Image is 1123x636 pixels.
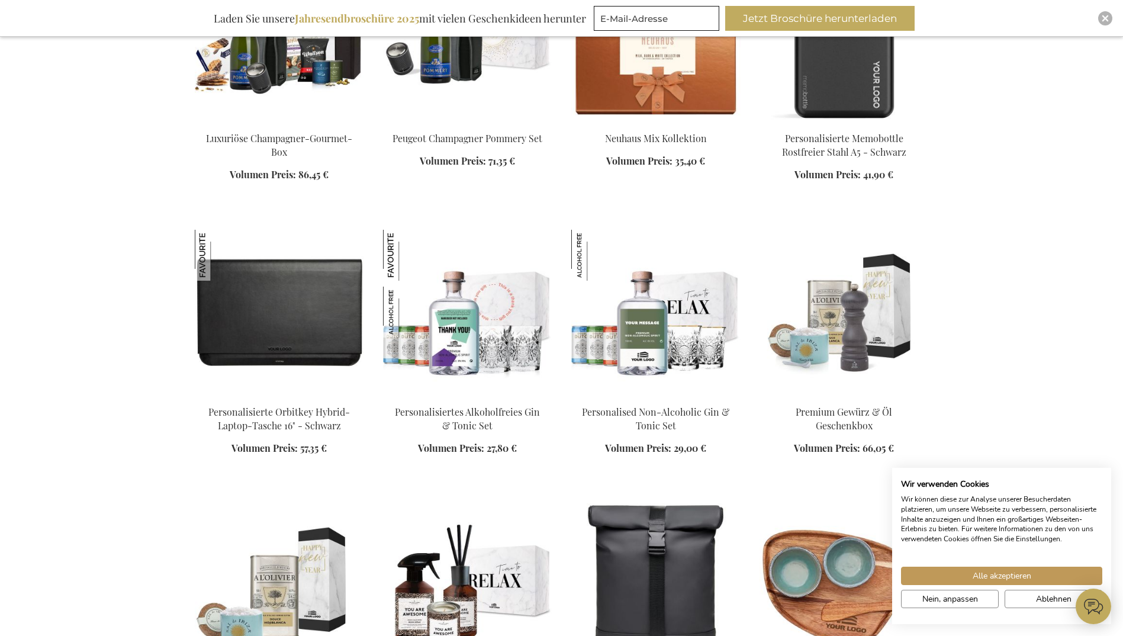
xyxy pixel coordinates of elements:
[418,442,484,454] span: Volumen Preis:
[863,168,893,181] span: 41,90 €
[901,567,1102,585] button: Akzeptieren Sie alle cookies
[605,442,671,454] span: Volumen Preis:
[901,590,999,608] button: cookie Einstellungen anpassen
[195,230,364,396] img: Personalised Orbitkey Hybrid Laptop Sleeve 16" - Black
[420,155,486,167] span: Volumen Preis:
[571,117,741,129] a: Neuhaus Mix Collection
[1036,593,1071,605] span: Ablehnen
[383,230,552,396] img: Personalisiertes Alkoholfreies Gin & Tonic Set
[418,442,517,455] a: Volumen Preis: 27,80 €
[231,442,298,454] span: Volumen Preis:
[794,168,893,182] a: Volumen Preis: 41,90 €
[487,442,517,454] span: 27,80 €
[760,391,929,402] a: Premium Gewürz & Öl Geschenkbox
[383,391,552,402] a: Personalisiertes Alkoholfreies Gin & Tonic Set Personalisiertes Alkoholfreies Gin & Tonic Set Per...
[295,11,419,25] b: Jahresendbroschüre 2025
[605,132,707,144] a: Neuhaus Mix Kollektion
[901,494,1102,544] p: Wir können diese zur Analyse unserer Besucherdaten platzieren, um unsere Webseite zu verbessern, ...
[606,155,672,167] span: Volumen Preis:
[230,168,296,181] span: Volumen Preis:
[606,155,705,168] a: Volumen Preis: 35,40 €
[674,442,706,454] span: 29,00 €
[195,117,364,129] a: Luxury Champagne Gourmet Box
[725,6,915,31] button: Jetzt Broschüre herunterladen
[383,287,434,338] img: Personalisiertes Alkoholfreies Gin & Tonic Set
[901,479,1102,490] h2: Wir verwenden Cookies
[420,155,515,168] a: Volumen Preis: 71,35 €
[760,230,929,396] img: Premium Gewürz & Öl Geschenkbox
[582,406,729,432] a: Personalised Non-Alcoholic Gin & Tonic Set
[300,442,327,454] span: 57,35 €
[1005,590,1102,608] button: Alle verweigern cookies
[782,132,906,158] a: Personalisierte Memobottle Rostfreier Stahl A5 - Schwarz
[195,391,364,402] a: Personalised Orbitkey Hybrid Laptop Sleeve 16" - Black Personalisierte Orbitkey Hybrid-Laptop-Tas...
[208,6,591,31] div: Laden Sie unsere mit vielen Geschenkideen herunter
[208,406,350,432] a: Personalisierte Orbitkey Hybrid-Laptop-Tasche 16" - Schwarz
[206,132,352,158] a: Luxuriöse Champagner-Gourmet-Box
[594,6,719,31] input: E-Mail-Adresse
[796,406,892,432] a: Premium Gewürz & Öl Geschenkbox
[571,230,622,281] img: Personalised Non-Alcoholic Gin & Tonic Set
[1102,15,1109,22] img: Close
[230,168,329,182] a: Volumen Preis: 86,45 €
[760,117,929,129] a: Personalisierte Memobottle Rostfreier Stahl A5 - Schwarz
[794,442,894,455] a: Volumen Preis: 66,05 €
[488,155,515,167] span: 71,35 €
[594,6,723,34] form: marketing offers and promotions
[973,570,1031,582] span: Alle akzeptieren
[794,442,860,454] span: Volumen Preis:
[298,168,329,181] span: 86,45 €
[383,230,434,281] img: Personalisiertes Alkoholfreies Gin & Tonic Set
[571,391,741,402] a: Personalised Non-Alcoholic Gin & Tonic Set Personalised Non-Alcoholic Gin & Tonic Set
[675,155,705,167] span: 35,40 €
[231,442,327,455] a: Volumen Preis: 57,35 €
[1076,589,1111,624] iframe: belco-activator-frame
[922,593,978,605] span: Nein, anpassen
[794,168,861,181] span: Volumen Preis:
[392,132,542,144] a: Peugeot Champagner Pommery Set
[395,406,540,432] a: Personalisiertes Alkoholfreies Gin & Tonic Set
[1098,11,1112,25] div: Close
[195,230,246,281] img: Personalisierte Orbitkey Hybrid-Laptop-Tasche 16" - Schwarz
[863,442,894,454] span: 66,05 €
[383,117,552,129] a: Peugeot Champagne Pommery Set Peugeot Champagner Pommery Set
[605,442,706,455] a: Volumen Preis: 29,00 €
[571,230,741,396] img: Personalised Non-Alcoholic Gin & Tonic Set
